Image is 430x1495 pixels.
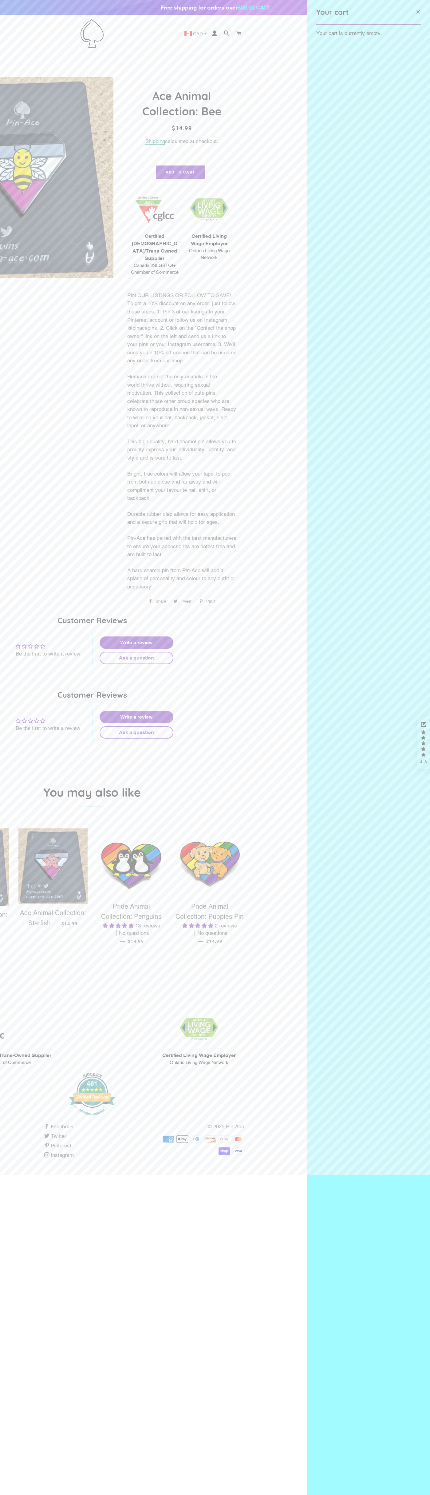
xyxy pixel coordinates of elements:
span: — [53,920,59,927]
img: Puppies Pride Animal Enamel Pin Badge Collection Rainbow LGBTQ Gift For Him/Her - Pin Ace [175,828,244,898]
p: Pin-Ace has paired with the best manufacturers to ensure your accessories are defect free and are... [127,534,236,559]
a: Write a review [100,636,173,649]
img: 1705457225.png [136,197,174,223]
p: Durable rubber clap allows for easy application and a secure grip that will hold for ages. [127,510,236,526]
div: Average rating is 0.00 stars [16,717,80,725]
div: 4.8 [420,760,427,764]
p: © 2025, [149,1122,244,1131]
p: Your cart is currently empty. [316,29,421,38]
span: — [120,938,125,944]
span: Certified Living Wage Employer [185,233,234,247]
a: Pride Animal Collection: Puppies Pin 5.00 stars 2 reviews No questions — $14.99 [175,898,244,949]
h1: Ace Animal Collection: Bee [127,88,236,119]
span: $14.99 [128,939,144,944]
a: Pinterest [44,1142,71,1149]
p: This high quality, hard enamel pin allows you to proudly express your individuality, identity, an... [127,437,236,462]
span: Ontario Living Wage Network [162,1059,236,1066]
span: Canada 2SLGBTQI+ Chamber of Commerce [130,262,179,276]
span: — [198,938,203,944]
img: Pin-Ace [81,19,104,48]
div: Verified Reviews [69,1095,115,1099]
span: Add to Cart [166,170,195,174]
span: Share [156,597,169,606]
span: $50.00 CAD [238,4,268,11]
span: $14.99 [206,939,222,944]
a: Ask a question [100,652,173,664]
span: Certified Living Wage Employer [162,1052,236,1059]
a: Facebook [44,1123,73,1130]
a: Pride Animal Collection: Penguins 5.00 stars 13 reviews No questions — $14.99 [97,898,166,949]
span: CAD [193,31,203,36]
a: Twitter [44,1133,66,1139]
img: e-hSPrJ_Ak6jB1oNJ-x9gQ.png [69,1072,115,1118]
span: Certified [DEMOGRAPHIC_DATA]/Trans-Owned Supplier [130,233,179,262]
div: calculated at checkout. [127,137,236,146]
span: Pin it [206,597,219,606]
span: No questions [119,930,149,937]
span: 2 reviews [215,923,237,929]
span: $14.99 [61,921,77,926]
a: Ask a question [100,726,173,739]
p: PIN OUR LISTINGS OR FOLLOW TO SAVE! To get a 10% discount on any order, just follow these steps. ... [127,291,236,365]
img: Ace Animal Collection: Starfish - Pin-Ace [18,828,88,904]
a: Ace Animal Collection: Starfish — $14.99 [18,904,88,932]
p: Bright, true colors will allow your lapel to pop from both up close and far away and will complim... [127,470,236,502]
div: 461 [69,1080,115,1087]
div: Free shipping for orders over ! [160,3,270,12]
span: Tweet [181,597,195,606]
div: Average rating is 0.00 stars [16,643,80,650]
div: Your cart [316,5,403,20]
span: Pride Animal Collection: Puppies Pin [176,903,244,920]
a: Write a review [100,711,173,723]
span: Ontario Living Wage Network [185,247,234,261]
a: 461 Verified Reviews [67,1115,118,1122]
span: No questions [197,930,227,937]
img: Penguins Pride Animal Collection Enamel Pin Badge Rainbow LGBTQ Gift For Him/Her - Pin Ace [97,828,166,898]
div: Be the first to write a review [16,725,80,732]
div: Click to open Judge.me floating reviews tab [417,717,430,769]
a: Instagram [44,1152,74,1158]
p: Humans are not the only animals in the world thrive without requiring sexual motivation. This col... [127,373,236,430]
span: Ace Animal Collection: Starfish [20,909,86,927]
button: Add to Cart [156,165,205,179]
span: 5.00 stars [182,923,215,929]
p: A hard enamel pin from Pin-Ace will add a splash of personality and colour to any outfit or acces... [127,566,236,591]
span: 5.00 stars [103,923,135,929]
a: Pin-Ace [226,1123,244,1130]
a: Shipping [145,138,165,145]
div: Be the first to write a review [16,650,80,658]
span: $14.99 [172,125,192,131]
img: 1706832627.png [190,198,228,221]
span: 13 reviews [135,923,160,929]
span: Pride Animal Collection: Penguins [101,903,162,920]
img: 1706832627.png [180,1018,218,1040]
